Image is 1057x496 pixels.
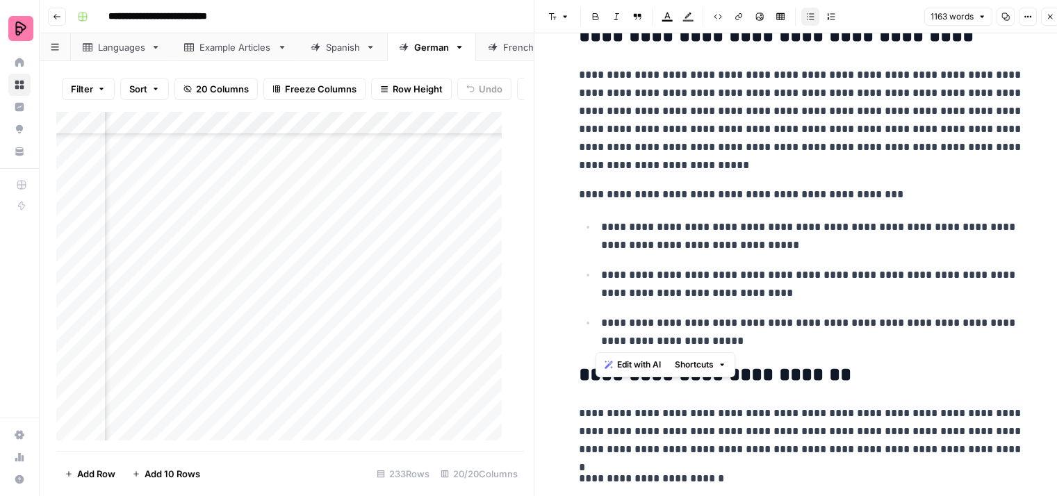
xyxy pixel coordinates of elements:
button: Add Row [56,463,124,485]
a: Languages [71,33,172,61]
button: Freeze Columns [263,78,366,100]
span: Filter [71,82,93,96]
a: Opportunities [8,118,31,140]
div: 20/20 Columns [435,463,523,485]
span: Undo [479,82,502,96]
div: 233 Rows [371,463,435,485]
a: French [476,33,562,61]
button: Sort [120,78,169,100]
span: Sort [129,82,147,96]
span: Freeze Columns [285,82,357,96]
span: Add Row [77,467,115,481]
div: Example Articles [199,40,272,54]
img: Preply Logo [8,16,33,41]
button: Workspace: Preply [8,11,31,46]
a: Example Articles [172,33,299,61]
span: 1163 words [931,10,974,23]
div: French [503,40,534,54]
button: Undo [457,78,511,100]
div: Languages [98,40,145,54]
span: 20 Columns [196,82,249,96]
a: Settings [8,424,31,446]
a: Spanish [299,33,387,61]
a: Usage [8,446,31,468]
button: Shortcuts [669,356,732,374]
button: Edit with AI [599,356,666,374]
a: German [387,33,476,61]
div: Spanish [326,40,360,54]
button: 20 Columns [174,78,258,100]
a: Insights [8,96,31,118]
button: Add 10 Rows [124,463,208,485]
span: Edit with AI [617,358,661,371]
span: Add 10 Rows [145,467,200,481]
div: German [414,40,449,54]
span: Shortcuts [675,358,714,371]
button: Filter [62,78,115,100]
a: Browse [8,74,31,96]
button: 1163 words [924,8,992,26]
a: Your Data [8,140,31,163]
a: Home [8,51,31,74]
button: Help + Support [8,468,31,490]
span: Row Height [393,82,443,96]
button: Row Height [371,78,452,100]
